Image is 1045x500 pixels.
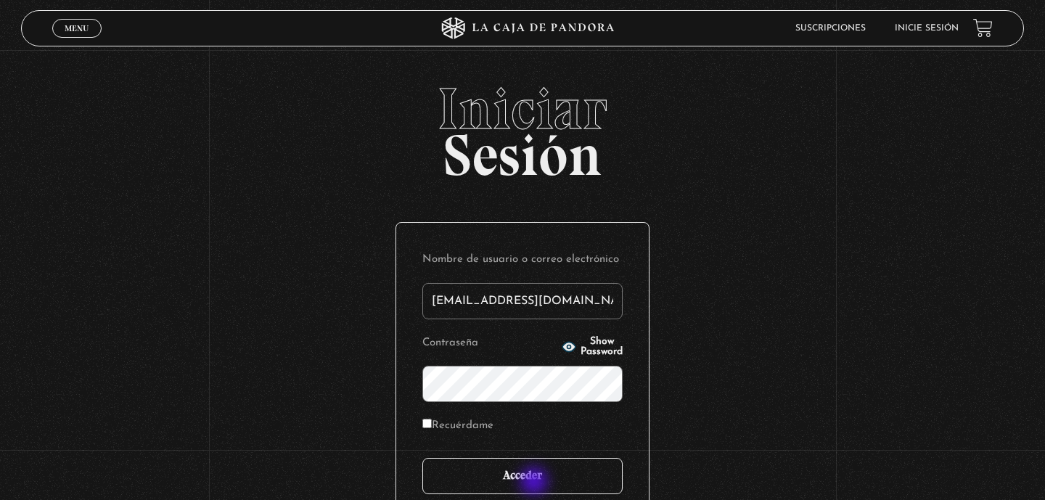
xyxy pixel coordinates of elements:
[581,337,623,357] span: Show Password
[422,415,493,438] label: Recuérdame
[562,337,623,357] button: Show Password
[895,24,959,33] a: Inicie sesión
[422,419,432,428] input: Recuérdame
[422,332,557,355] label: Contraseña
[795,24,866,33] a: Suscripciones
[422,458,623,494] input: Acceder
[21,80,1024,138] span: Iniciar
[422,249,623,271] label: Nombre de usuario o correo electrónico
[60,36,94,46] span: Cerrar
[21,80,1024,173] h2: Sesión
[973,18,993,38] a: View your shopping cart
[65,24,89,33] span: Menu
